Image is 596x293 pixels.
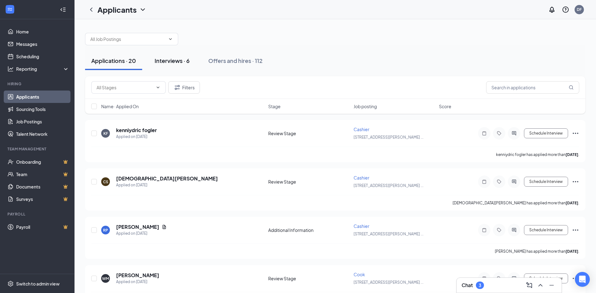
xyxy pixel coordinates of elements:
[16,38,69,50] a: Messages
[16,50,69,63] a: Scheduling
[495,249,579,254] p: [PERSON_NAME] has applied more than .
[116,224,159,230] h5: [PERSON_NAME]
[495,228,503,233] svg: Tag
[524,177,568,187] button: Schedule Interview
[481,228,488,233] svg: Note
[116,182,218,188] div: Applied on [DATE]
[354,223,369,229] span: Cashier
[16,115,69,128] a: Job Postings
[116,127,157,134] h5: kenniydric fogler
[156,85,160,90] svg: ChevronDown
[268,179,350,185] div: Review Stage
[524,225,568,235] button: Schedule Interview
[537,282,544,289] svg: ChevronUp
[575,272,590,287] div: Open Intercom Messenger
[7,66,14,72] svg: Analysis
[16,221,69,233] a: PayrollCrown
[116,134,157,140] div: Applied on [DATE]
[354,272,365,277] span: Cook
[481,131,488,136] svg: Note
[526,282,533,289] svg: ComposeMessage
[16,180,69,193] a: DocumentsCrown
[354,127,369,132] span: Cashier
[162,224,167,229] svg: Document
[481,179,488,184] svg: Note
[90,36,165,42] input: All Job Postings
[268,103,281,109] span: Stage
[16,103,69,115] a: Sourcing Tools
[7,146,68,152] div: Team Management
[116,175,218,182] h5: [DEMOGRAPHIC_DATA][PERSON_NAME]
[268,275,350,282] div: Review Stage
[524,280,534,290] button: ComposeMessage
[548,6,556,13] svg: Notifications
[566,249,578,254] b: [DATE]
[7,281,14,287] svg: Settings
[16,156,69,168] a: OnboardingCrown
[354,232,423,236] span: [STREET_ADDRESS][PERSON_NAME] ...
[354,135,423,140] span: [STREET_ADDRESS][PERSON_NAME] ...
[7,6,13,12] svg: WorkstreamLogo
[572,275,579,282] svg: Ellipses
[16,168,69,180] a: TeamCrown
[116,230,167,237] div: Applied on [DATE]
[101,103,139,109] span: Name · Applied On
[495,276,503,281] svg: Tag
[524,273,568,283] button: Schedule Interview
[566,152,578,157] b: [DATE]
[524,128,568,138] button: Schedule Interview
[7,81,68,87] div: Hiring
[510,131,518,136] svg: ActiveChat
[268,130,350,136] div: Review Stage
[16,66,70,72] div: Reporting
[572,178,579,185] svg: Ellipses
[116,279,159,285] div: Applied on [DATE]
[102,276,109,281] div: WM
[354,103,377,109] span: Job posting
[116,272,159,279] h5: [PERSON_NAME]
[103,131,108,136] div: KF
[139,6,147,13] svg: ChevronDown
[91,57,136,64] div: Applications · 20
[547,280,557,290] button: Minimize
[168,81,200,94] button: Filter Filters
[88,6,95,13] svg: ChevronLeft
[577,7,582,12] div: DF
[268,227,350,233] div: Additional Information
[208,57,263,64] div: Offers and hires · 112
[510,276,518,281] svg: ActiveChat
[548,282,555,289] svg: Minimize
[354,280,423,285] span: [STREET_ADDRESS][PERSON_NAME] ...
[103,228,108,233] div: RP
[535,280,545,290] button: ChevronUp
[572,130,579,137] svg: Ellipses
[495,179,503,184] svg: Tag
[510,228,518,233] svg: ActiveChat
[481,276,488,281] svg: Note
[453,200,579,206] p: [DEMOGRAPHIC_DATA][PERSON_NAME] has applied more than .
[510,179,518,184] svg: ActiveChat
[174,84,181,91] svg: Filter
[562,6,569,13] svg: QuestionInfo
[566,201,578,205] b: [DATE]
[354,175,369,180] span: Cashier
[168,37,173,42] svg: ChevronDown
[103,179,108,184] div: CS
[97,4,137,15] h1: Applicants
[16,281,60,287] div: Switch to admin view
[16,25,69,38] a: Home
[479,283,481,288] div: 3
[569,85,574,90] svg: MagnifyingGlass
[60,7,66,13] svg: Collapse
[155,57,190,64] div: Interviews · 6
[496,152,579,157] p: kenniydric fogler has applied more than .
[572,226,579,234] svg: Ellipses
[495,131,503,136] svg: Tag
[486,81,579,94] input: Search in applications
[7,211,68,217] div: Payroll
[354,183,423,188] span: [STREET_ADDRESS][PERSON_NAME] ...
[16,91,69,103] a: Applicants
[439,103,451,109] span: Score
[16,193,69,205] a: SurveysCrown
